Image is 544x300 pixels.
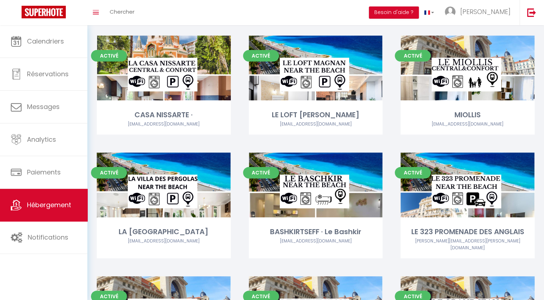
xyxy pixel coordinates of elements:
span: [PERSON_NAME] [460,7,511,16]
div: Airbnb [401,121,535,128]
div: LE LOFT [PERSON_NAME] [249,109,383,121]
span: Analytics [27,135,56,144]
span: Messages [27,102,60,111]
img: ... [445,6,456,17]
span: Hébergement [27,200,71,209]
span: Activé [395,167,431,178]
img: Super Booking [22,6,66,18]
button: Ouvrir le widget de chat LiveChat [6,3,27,24]
span: Activé [243,167,279,178]
span: Calendriers [27,37,64,46]
button: Besoin d'aide ? [369,6,419,19]
span: Réservations [27,69,69,78]
div: Airbnb [401,238,535,251]
div: Airbnb [97,238,231,245]
img: logout [527,8,536,17]
div: MIOLLIS [401,109,535,121]
div: Airbnb [249,121,383,128]
span: Activé [91,167,127,178]
span: Notifications [28,233,68,242]
div: Airbnb [249,238,383,245]
div: LA [GEOGRAPHIC_DATA] [97,226,231,237]
div: BASHKIRTSEFF · Le Bashkir [249,226,383,237]
span: Chercher [110,8,134,15]
span: Activé [91,50,127,62]
span: Paiements [27,168,61,177]
span: Activé [395,50,431,62]
div: Airbnb [97,121,231,128]
div: LE 323 PROMENADE DES ANGLAIS [401,226,535,237]
span: Activé [243,50,279,62]
div: CASA NISSARTE · [97,109,231,121]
